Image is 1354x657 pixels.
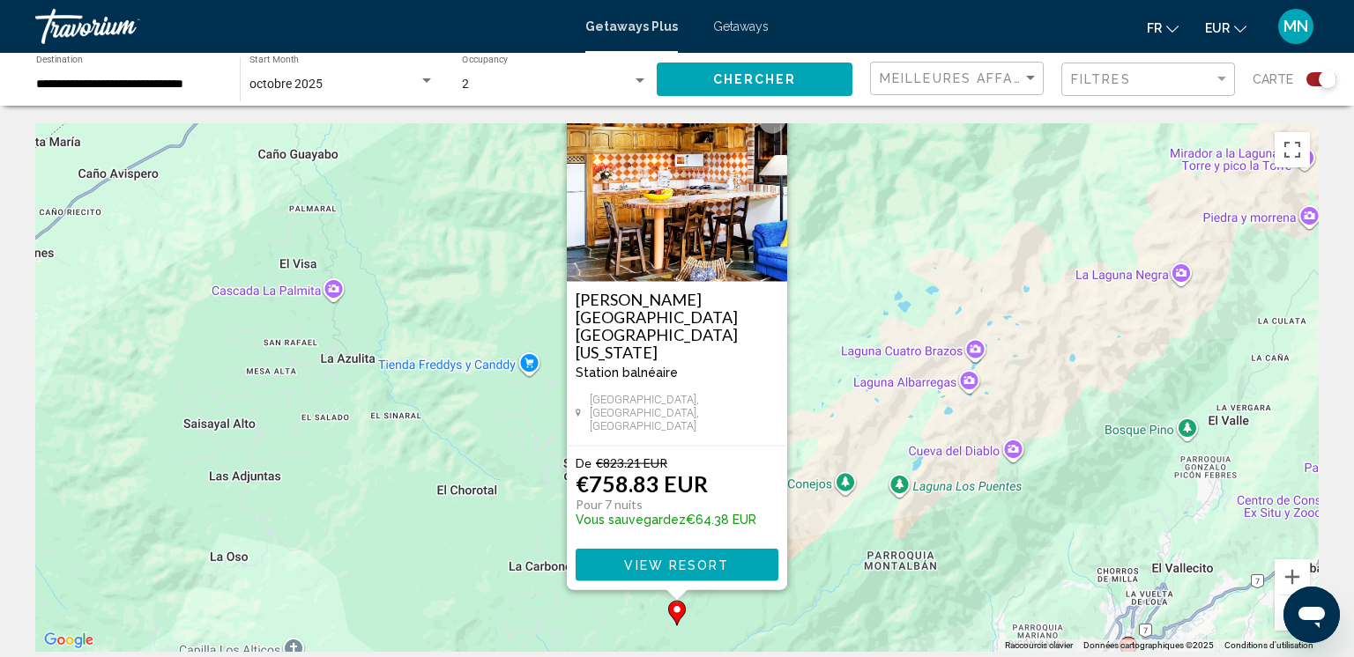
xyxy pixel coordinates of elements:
img: Google [40,629,98,652]
span: Carte [1253,67,1293,92]
img: C679I01X.jpg [567,106,787,282]
p: Pour 7 nuits [576,497,756,513]
button: Zoom avant [1275,559,1310,594]
a: Getaways [713,19,769,33]
button: View Resort [576,549,778,581]
span: octobre 2025 [249,77,323,91]
span: MN [1283,18,1308,35]
button: Change language [1147,15,1179,41]
p: €64.38 EUR [576,513,756,527]
span: View Resort [624,558,729,572]
span: Station balnéaire [576,365,678,380]
button: Passer en plein écran [1275,132,1310,167]
button: Chercher [657,63,852,95]
span: 2 [462,77,469,91]
mat-select: Sort by [880,71,1038,86]
span: €823.21 EUR [596,455,667,470]
span: [GEOGRAPHIC_DATA], [GEOGRAPHIC_DATA], [GEOGRAPHIC_DATA] [590,393,778,432]
button: Raccourcis clavier [1005,639,1073,652]
button: Filter [1061,62,1235,98]
span: Données cartographiques ©2025 [1083,640,1214,650]
iframe: Bouton de lancement de la fenêtre de messagerie [1283,587,1340,643]
span: Meilleures affaires [880,71,1046,85]
a: Getaways Plus [585,19,678,33]
span: fr [1147,21,1162,35]
a: [PERSON_NAME][GEOGRAPHIC_DATA] [GEOGRAPHIC_DATA][US_STATE] [576,291,778,361]
button: Change currency [1205,15,1246,41]
a: Conditions d'utilisation [1224,640,1313,650]
button: Zoom arrière [1275,595,1310,631]
span: Vous sauvegardez [576,513,686,527]
a: Ouvrir cette zone dans Google Maps (dans une nouvelle fenêtre) [40,629,98,652]
span: Chercher [713,73,797,87]
span: EUR [1205,21,1230,35]
p: €758.83 EUR [576,470,708,497]
span: Filtres [1071,72,1131,86]
button: User Menu [1273,8,1319,45]
span: De [576,455,591,470]
a: Travorium [35,9,568,44]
